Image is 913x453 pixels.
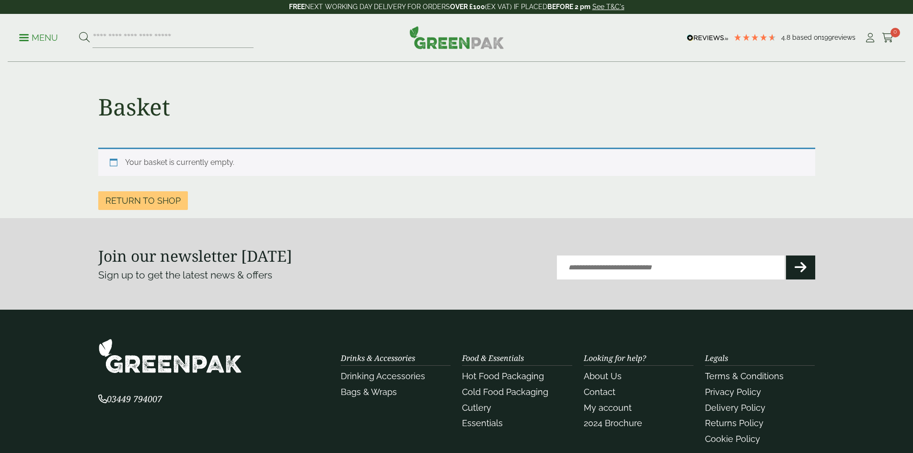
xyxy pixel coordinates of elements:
strong: BEFORE 2 pm [547,3,590,11]
a: Returns Policy [705,418,763,428]
a: 03449 794007 [98,395,162,404]
a: See T&C's [592,3,624,11]
a: Terms & Conditions [705,371,784,381]
img: GreenPak Supplies [409,26,504,49]
div: Your basket is currently empty. [98,148,815,176]
strong: Join our newsletter [DATE] [98,245,292,266]
a: Delivery Policy [705,403,765,413]
span: Based on [792,34,821,41]
strong: FREE [289,3,305,11]
strong: OVER £100 [450,3,485,11]
a: 0 [882,31,894,45]
a: 2024 Brochure [584,418,642,428]
a: Bags & Wraps [341,387,397,397]
i: Cart [882,33,894,43]
a: Menu [19,32,58,42]
span: reviews [832,34,855,41]
a: Privacy Policy [705,387,761,397]
a: Cookie Policy [705,434,760,444]
a: Cold Food Packaging [462,387,548,397]
a: About Us [584,371,622,381]
span: 0 [890,28,900,37]
div: 4.79 Stars [733,33,776,42]
a: Drinking Accessories [341,371,425,381]
span: 4.8 [781,34,792,41]
i: My Account [864,33,876,43]
a: Return to shop [98,191,188,210]
a: Contact [584,387,615,397]
h1: Basket [98,93,170,121]
p: Menu [19,32,58,44]
a: Essentials [462,418,503,428]
img: GreenPak Supplies [98,338,242,373]
span: 03449 794007 [98,393,162,405]
p: Sign up to get the latest news & offers [98,267,421,283]
span: 199 [821,34,832,41]
a: Hot Food Packaging [462,371,544,381]
a: Cutlery [462,403,491,413]
img: REVIEWS.io [687,35,728,41]
a: My account [584,403,632,413]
